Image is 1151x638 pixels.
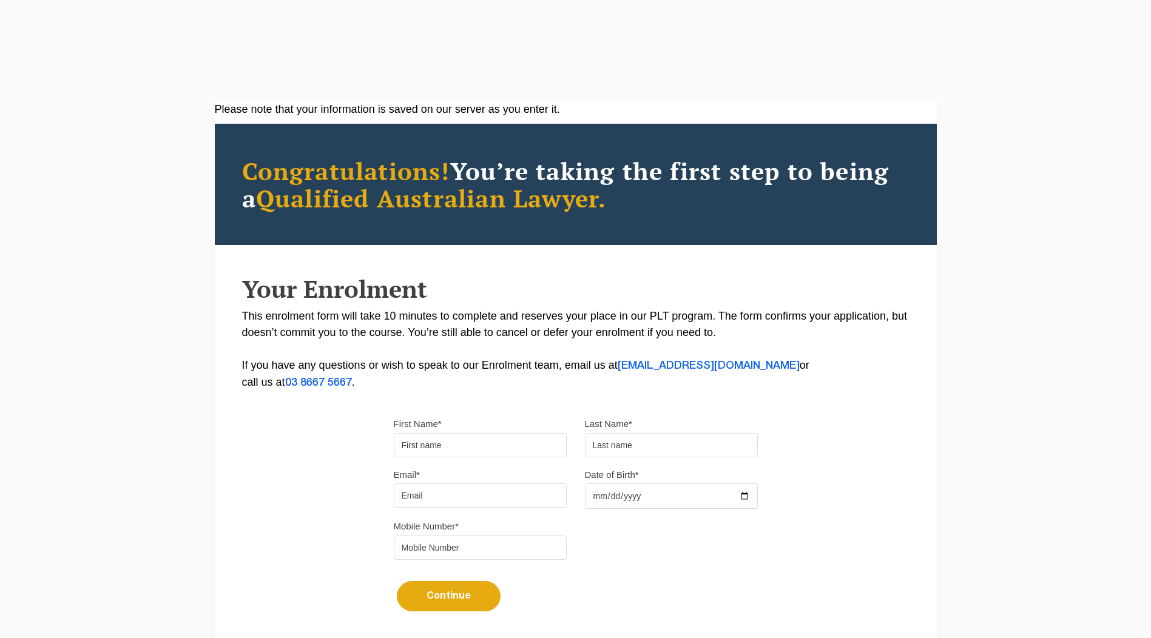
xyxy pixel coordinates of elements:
label: Last Name* [585,418,632,430]
h2: Your Enrolment [242,275,910,302]
button: Continue [397,581,501,611]
div: Please note that your information is saved on our server as you enter it. [215,101,937,118]
label: Email* [394,469,420,481]
a: 03 8667 5667 [285,378,352,388]
h2: You’re taking the first step to being a [242,157,910,212]
label: Date of Birth* [585,469,639,481]
span: Qualified Australian Lawyer. [256,182,607,214]
input: First name [394,433,567,457]
label: First Name* [394,418,442,430]
span: Congratulations! [242,155,450,187]
input: Last name [585,433,758,457]
a: [EMAIL_ADDRESS][DOMAIN_NAME] [618,361,800,371]
label: Mobile Number* [394,520,459,532]
p: This enrolment form will take 10 minutes to complete and reserves your place in our PLT program. ... [242,308,910,391]
input: Email [394,483,567,508]
input: Mobile Number [394,536,567,560]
